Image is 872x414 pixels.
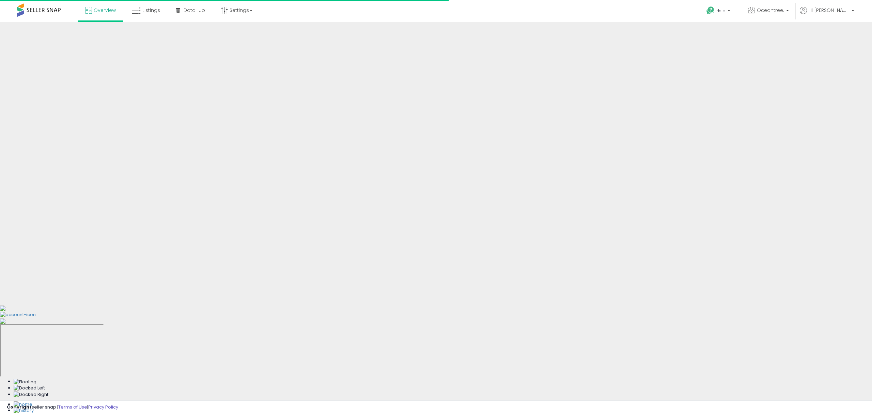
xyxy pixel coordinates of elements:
img: History [14,408,34,414]
span: Oceantree. [757,7,784,14]
span: Overview [94,7,116,14]
span: DataHub [184,7,205,14]
a: Help [701,1,737,22]
img: Home [14,401,32,408]
i: Get Help [706,6,715,15]
img: Floating [14,379,36,385]
span: Hi [PERSON_NAME] [809,7,850,14]
img: Docked Left [14,385,45,391]
span: Help [716,8,726,14]
span: Listings [142,7,160,14]
img: Docked Right [14,391,48,398]
a: Hi [PERSON_NAME] [800,7,854,22]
